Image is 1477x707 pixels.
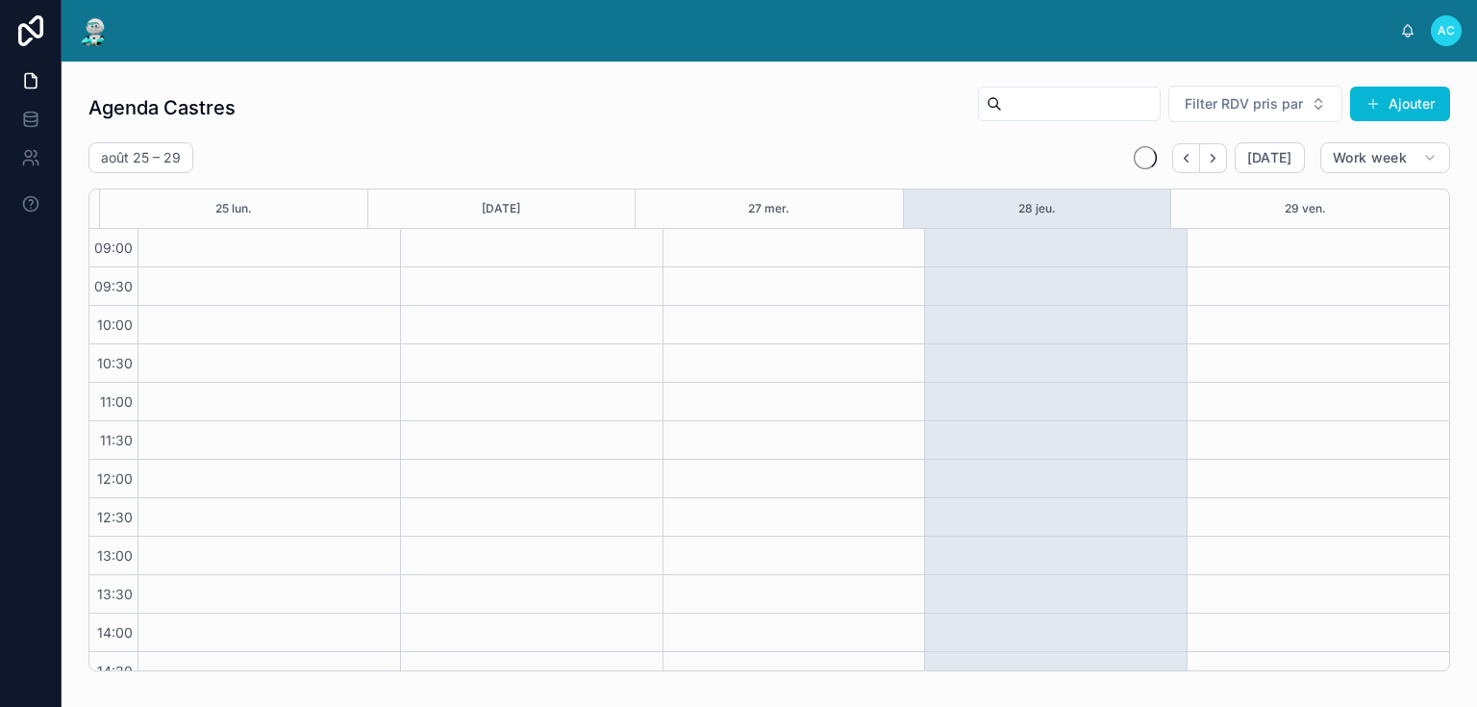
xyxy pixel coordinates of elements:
[1200,143,1227,173] button: Next
[101,148,181,167] h2: août 25 – 29
[1172,143,1200,173] button: Back
[77,15,112,46] img: App logo
[127,10,1400,17] div: scrollable content
[1320,142,1450,173] button: Work week
[92,355,138,371] span: 10:30
[95,432,138,448] span: 11:30
[92,547,138,564] span: 13:00
[1018,189,1056,228] button: 28 jeu.
[482,189,520,228] button: [DATE]
[1350,87,1450,121] button: Ajouter
[89,240,138,256] span: 09:00
[92,470,138,487] span: 12:00
[92,624,138,641] span: 14:00
[215,189,252,228] button: 25 lun.
[92,586,138,602] span: 13:30
[92,509,138,525] span: 12:30
[748,189,789,228] button: 27 mer.
[1235,142,1305,173] button: [DATE]
[1333,149,1407,166] span: Work week
[1438,23,1455,38] span: AC
[92,663,138,679] span: 14:30
[1285,189,1326,228] button: 29 ven.
[92,316,138,333] span: 10:00
[89,278,138,294] span: 09:30
[1168,86,1342,122] button: Select Button
[95,393,138,410] span: 11:00
[1185,94,1303,114] span: Filter RDV pris par
[1247,149,1292,166] span: [DATE]
[88,94,236,121] h1: Agenda Castres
